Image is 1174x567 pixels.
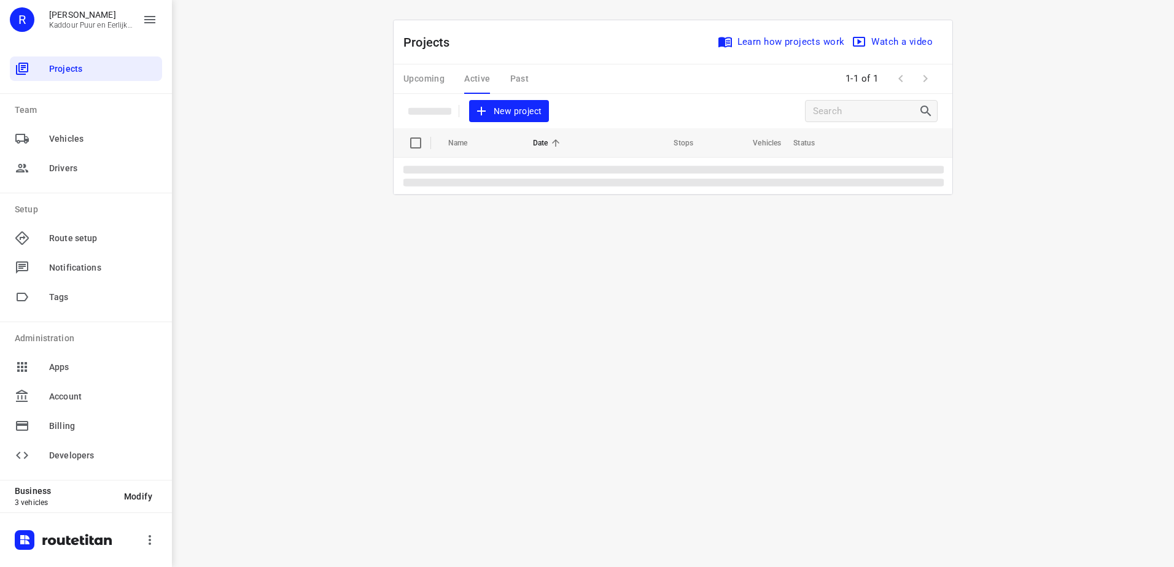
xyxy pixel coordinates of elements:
[469,100,549,123] button: New project
[10,384,162,409] div: Account
[49,133,157,145] span: Vehicles
[10,126,162,151] div: Vehicles
[124,492,152,501] span: Modify
[10,355,162,379] div: Apps
[888,66,913,91] span: Previous Page
[10,156,162,180] div: Drivers
[10,56,162,81] div: Projects
[919,104,937,118] div: Search
[49,21,133,29] p: Kaddour Puur en Eerlijk Vlees B.V.
[658,136,693,150] span: Stops
[841,66,884,92] span: 1-1 of 1
[913,66,938,91] span: Next Page
[49,232,157,245] span: Route setup
[49,63,157,75] span: Projects
[15,498,114,507] p: 3 vehicles
[10,443,162,468] div: Developers
[403,33,460,52] p: Projects
[49,291,157,304] span: Tags
[10,226,162,250] div: Route setup
[448,136,484,150] span: Name
[10,285,162,309] div: Tags
[49,390,157,403] span: Account
[49,361,157,374] span: Apps
[793,136,831,150] span: Status
[737,136,781,150] span: Vehicles
[10,414,162,438] div: Billing
[813,102,919,121] input: Search projects
[10,255,162,280] div: Notifications
[15,332,162,345] p: Administration
[49,261,157,274] span: Notifications
[15,486,114,496] p: Business
[533,136,564,150] span: Date
[49,449,157,462] span: Developers
[49,162,157,175] span: Drivers
[10,7,34,32] div: R
[49,420,157,433] span: Billing
[15,104,162,117] p: Team
[114,485,162,507] button: Modify
[476,104,542,119] span: New project
[49,10,133,20] p: Rachid Kaddour
[15,203,162,216] p: Setup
